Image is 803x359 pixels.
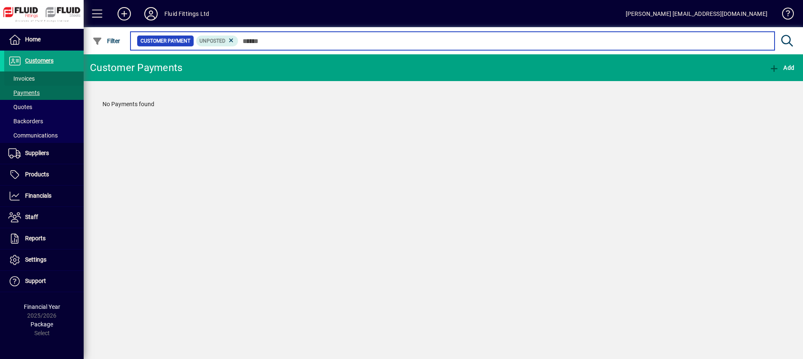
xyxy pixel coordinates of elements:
div: [PERSON_NAME] [EMAIL_ADDRESS][DOMAIN_NAME] [626,7,767,20]
div: Customer Payments [90,61,182,74]
span: Customer Payment [141,37,190,45]
span: Backorders [8,118,43,125]
a: Financials [4,186,84,206]
button: Add [767,60,796,75]
span: Unposted [199,38,225,44]
span: Financial Year [24,303,60,310]
a: Products [4,164,84,185]
span: Payments [8,89,40,96]
span: Filter [92,38,120,44]
mat-chip: Customer Payment Status: Unposted [196,36,238,46]
a: Backorders [4,114,84,128]
span: Customers [25,57,54,64]
button: Filter [90,33,123,48]
a: Suppliers [4,143,84,164]
span: Communications [8,132,58,139]
span: Reports [25,235,46,242]
a: Staff [4,207,84,228]
a: Quotes [4,100,84,114]
a: Reports [4,228,84,249]
a: Home [4,29,84,50]
span: Products [25,171,49,178]
span: Staff [25,214,38,220]
a: Knowledge Base [776,2,793,29]
span: Quotes [8,104,32,110]
span: Add [769,64,794,71]
div: Fluid Fittings Ltd [164,7,209,20]
span: Suppliers [25,150,49,156]
span: Invoices [8,75,35,82]
a: Payments [4,86,84,100]
span: Financials [25,192,51,199]
span: Home [25,36,41,43]
span: Settings [25,256,46,263]
button: Add [111,6,138,21]
a: Communications [4,128,84,143]
button: Profile [138,6,164,21]
span: Support [25,278,46,284]
span: Package [31,321,53,328]
a: Support [4,271,84,292]
div: No Payments found [94,92,793,117]
a: Invoices [4,71,84,86]
a: Settings [4,250,84,270]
